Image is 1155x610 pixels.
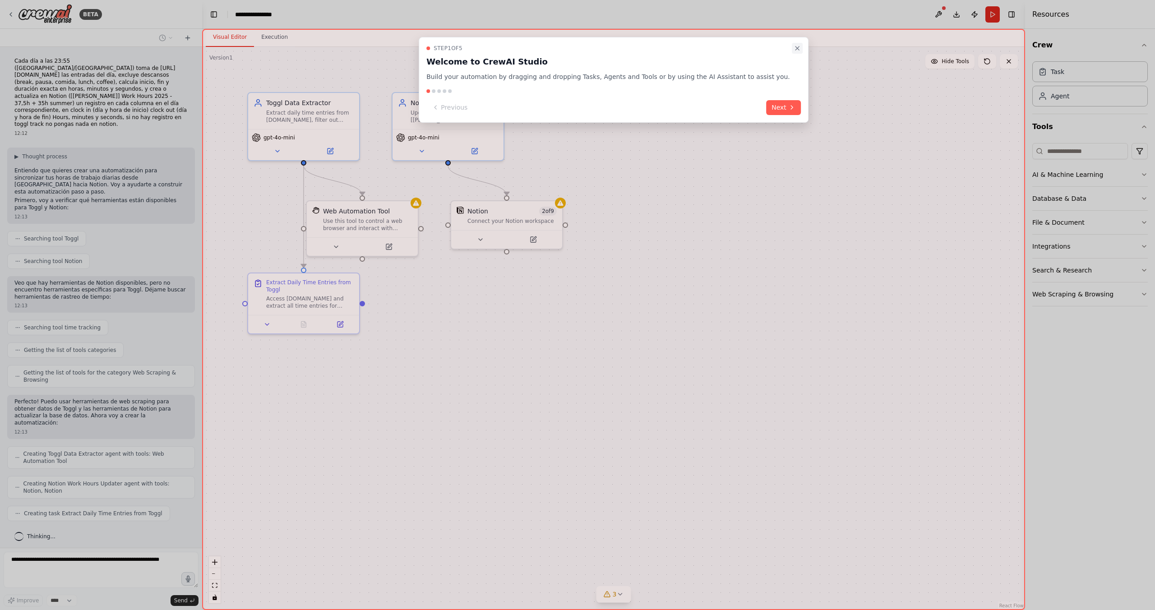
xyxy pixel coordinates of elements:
p: Build your automation by dragging and dropping Tasks, Agents and Tools or by using the AI Assista... [426,72,790,82]
button: Close walkthrough [792,43,803,54]
h3: Welcome to CrewAI Studio [426,55,790,68]
button: Previous [426,100,473,115]
button: Hide left sidebar [208,8,220,21]
button: Next [766,100,801,115]
span: Step 1 of 5 [434,45,462,52]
